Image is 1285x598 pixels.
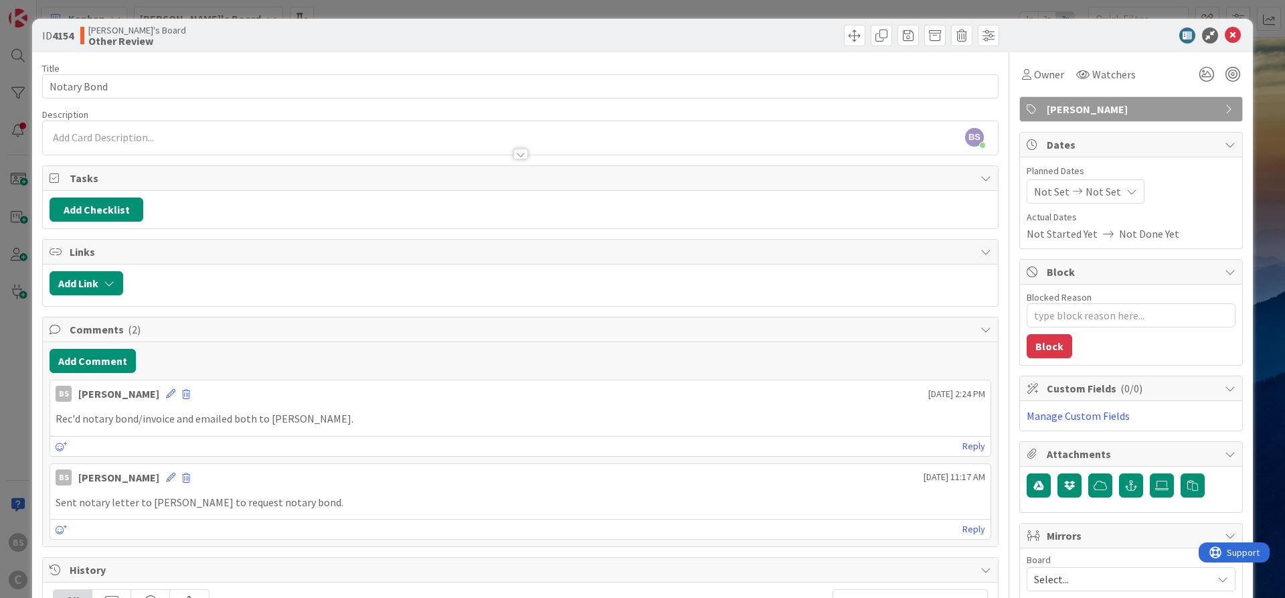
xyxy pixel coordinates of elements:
span: Block [1047,264,1218,280]
input: type card name here... [42,74,999,98]
a: Manage Custom Fields [1027,409,1130,423]
b: Other Review [88,35,186,46]
label: Title [42,62,60,74]
span: BS [965,128,984,147]
button: Add Checklist [50,198,143,222]
span: Board [1027,555,1051,565]
span: Not Started Yet [1027,226,1098,242]
div: [PERSON_NAME] [78,386,159,402]
label: Blocked Reason [1027,291,1092,303]
span: Not Done Yet [1119,226,1179,242]
div: BS [56,386,72,402]
span: Description [42,108,88,121]
a: Reply [962,438,985,455]
span: Attachments [1047,446,1218,462]
span: Support [28,2,61,18]
span: Mirrors [1047,528,1218,544]
span: Watchers [1092,66,1136,82]
b: 4154 [52,29,74,42]
span: [DATE] 11:17 AM [924,470,985,484]
span: Links [70,244,974,260]
span: ( 2 ) [128,323,141,336]
a: Reply [962,521,985,538]
span: Not Set [1034,183,1069,200]
button: Add Comment [50,349,136,373]
span: [PERSON_NAME]'s Board [88,25,186,35]
span: ID [42,27,74,44]
span: Custom Fields [1047,380,1218,396]
div: BS [56,469,72,485]
p: Sent notary letter to [PERSON_NAME] to request notary bond. [56,495,985,510]
span: [DATE] 2:24 PM [928,387,985,401]
span: Dates [1047,137,1218,153]
span: Actual Dates [1027,210,1235,224]
span: Owner [1034,66,1064,82]
span: Planned Dates [1027,164,1235,178]
span: ( 0/0 ) [1120,382,1142,395]
button: Add Link [50,271,123,295]
span: Comments [70,321,974,338]
span: History [70,562,974,578]
span: Select... [1034,570,1205,589]
div: [PERSON_NAME] [78,469,159,485]
span: Not Set [1086,183,1121,200]
span: Tasks [70,170,974,186]
span: [PERSON_NAME] [1047,101,1218,117]
button: Block [1027,334,1072,358]
p: Rec'd notary bond/invoice and emailed both to [PERSON_NAME]. [56,411,985,427]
